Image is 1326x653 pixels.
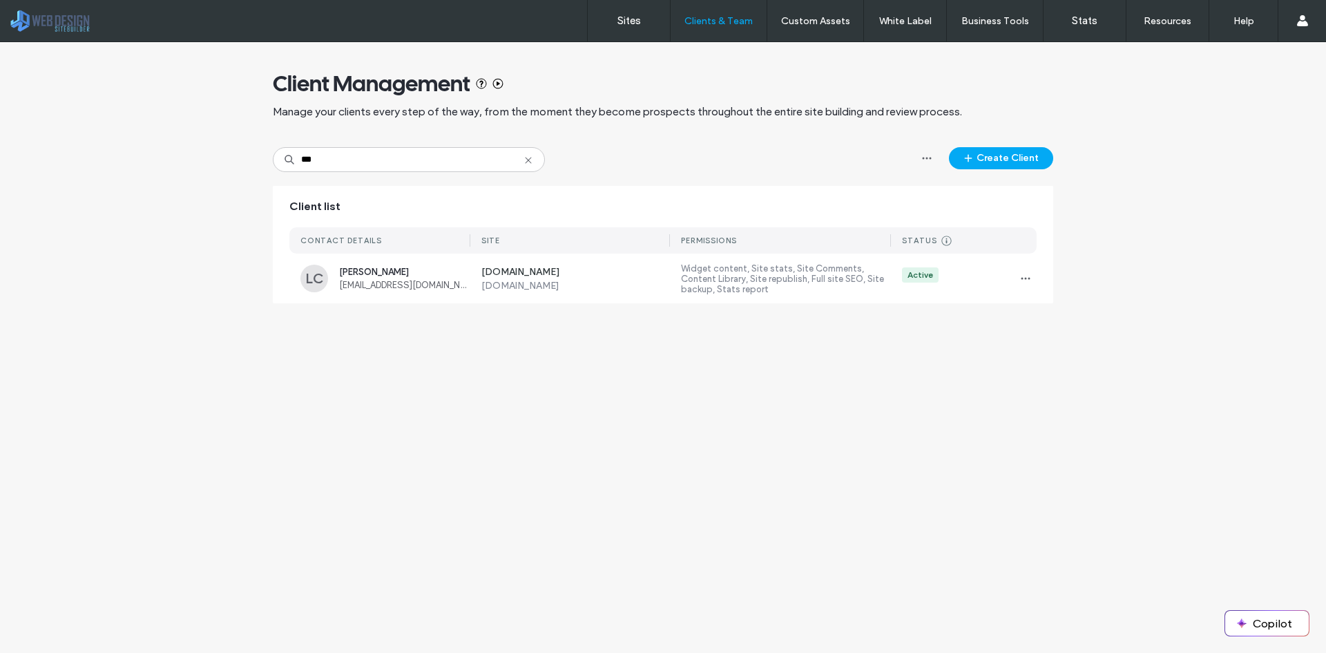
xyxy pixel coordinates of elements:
[1225,611,1309,636] button: Copilot
[300,265,328,292] div: LC
[907,269,933,281] div: Active
[273,104,962,120] span: Manage your clients every step of the way, from the moment they become prospects throughout the e...
[1144,15,1191,27] label: Resources
[1072,15,1097,27] label: Stats
[339,267,470,277] span: [PERSON_NAME]
[781,15,850,27] label: Custom Assets
[339,280,470,290] span: [EMAIL_ADDRESS][DOMAIN_NAME]
[481,236,500,245] div: SITE
[289,199,340,214] span: Client list
[961,15,1029,27] label: Business Tools
[902,236,937,245] div: STATUS
[879,15,932,27] label: White Label
[681,263,891,294] label: Widget content, Site stats, Site Comments, Content Library, Site republish, Full site SEO, Site b...
[617,15,641,27] label: Sites
[681,236,737,245] div: PERMISSIONS
[949,147,1053,169] button: Create Client
[273,70,470,97] span: Client Management
[481,266,671,280] label: [DOMAIN_NAME]
[289,254,1037,303] a: LC[PERSON_NAME][EMAIL_ADDRESS][DOMAIN_NAME][DOMAIN_NAME][DOMAIN_NAME]Widget content, Site stats, ...
[481,280,671,292] label: [DOMAIN_NAME]
[684,15,753,27] label: Clients & Team
[300,236,382,245] div: CONTACT DETAILS
[1233,15,1254,27] label: Help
